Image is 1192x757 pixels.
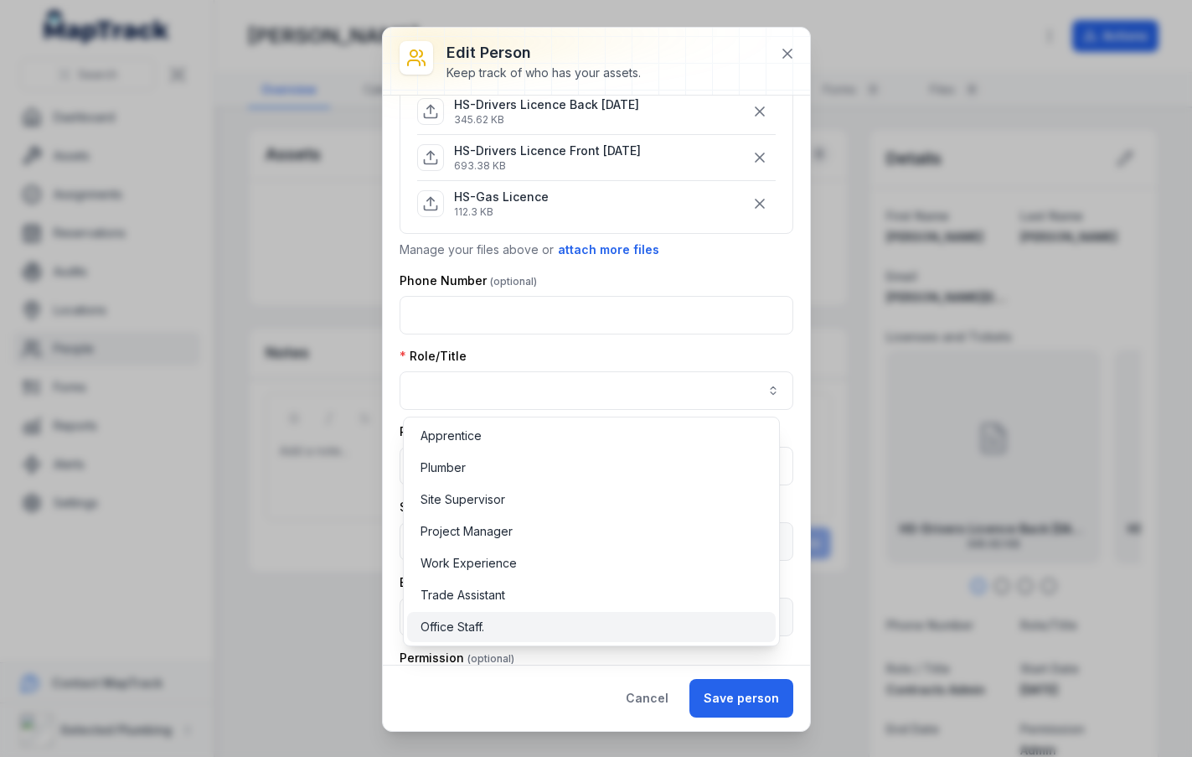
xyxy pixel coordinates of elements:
[421,428,482,444] span: Apprentice
[421,587,505,604] span: Trade Assistant
[421,491,505,508] span: Site Supervisor
[421,523,513,540] span: Project Manager
[421,459,466,476] span: Plumber
[421,555,517,572] span: Work Experience
[421,619,484,635] span: Office Staff.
